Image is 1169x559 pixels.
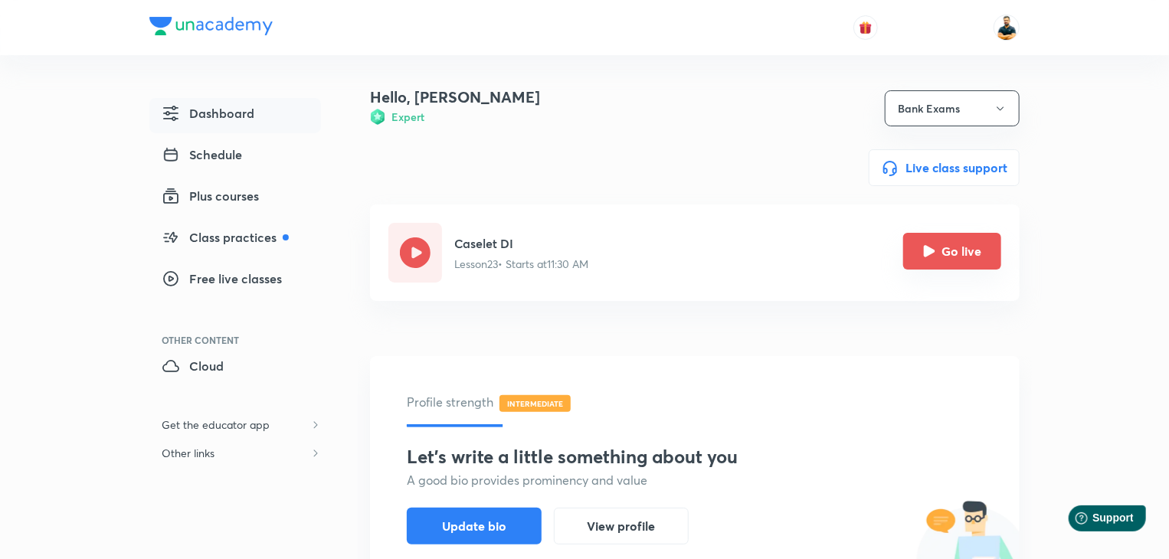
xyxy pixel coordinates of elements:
a: Company Logo [149,17,273,39]
img: Sumit Kumar Verma [994,15,1020,41]
h6: Get the educator app [149,410,282,439]
h5: Profile strength [407,393,983,412]
img: Company Logo [149,17,273,35]
img: avatar [859,21,873,34]
span: Class practices [162,228,289,247]
h5: Caselet DI [454,234,589,253]
a: Schedule [149,139,321,175]
span: Schedule [162,145,242,164]
span: Plus courses [162,187,259,205]
span: INTERMEDIATE [499,395,571,412]
a: Cloud [149,351,321,386]
a: Free live classes [149,263,321,299]
a: Dashboard [149,98,321,133]
span: Dashboard [162,104,254,123]
h5: A good bio provides prominency and value [407,471,983,489]
a: Plus courses [149,181,321,216]
button: View profile [554,508,689,544]
h3: Let's write a little something about you [407,446,983,468]
span: Free live classes [162,270,282,288]
button: Bank Exams [885,90,1020,126]
button: avatar [853,15,878,40]
a: Class practices [149,222,321,257]
button: Update bio [407,508,542,544]
h4: Hello, [PERSON_NAME] [370,86,540,109]
iframe: Help widget launcher [1033,499,1152,542]
h6: Other links [149,439,227,467]
div: Other Content [162,335,321,345]
span: Cloud [162,357,224,375]
button: Go live [903,233,1001,270]
h6: Expert [391,109,424,125]
p: Lesson 23 • Starts at 11:30 AM [454,256,589,272]
button: Live class support [869,149,1020,186]
img: Badge [370,109,385,125]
